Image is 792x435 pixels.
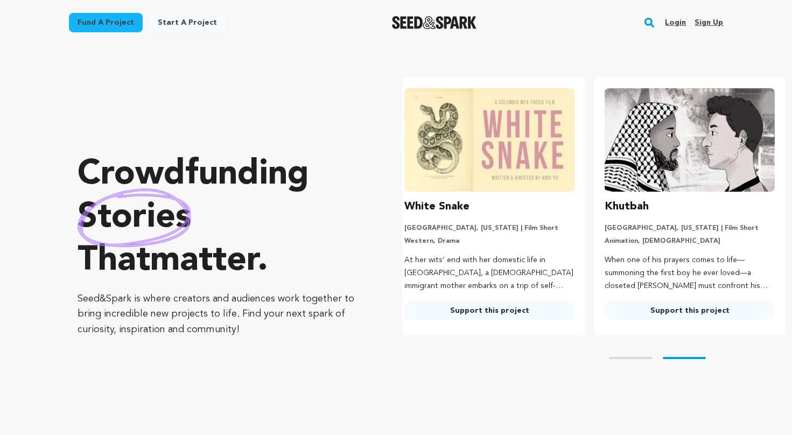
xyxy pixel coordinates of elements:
[695,14,723,31] a: Sign up
[69,13,143,32] a: Fund a project
[404,301,574,320] a: Support this project
[605,254,775,292] p: When one of his prayers comes to life—summoning the first boy he ever loved—a closeted [PERSON_NA...
[78,188,191,247] img: hand sketched image
[392,16,476,29] a: Seed&Spark Homepage
[392,16,476,29] img: Seed&Spark Logo Dark Mode
[78,291,359,338] p: Seed&Spark is where creators and audiences work together to bring incredible new projects to life...
[404,254,574,292] p: At her wits’ end with her domestic life in [GEOGRAPHIC_DATA], a [DEMOGRAPHIC_DATA] immigrant moth...
[150,244,257,278] span: matter
[605,198,649,215] h3: Khutbah
[404,237,574,245] p: Western, Drama
[605,88,775,192] img: Khutbah image
[78,153,359,283] p: Crowdfunding that .
[404,88,574,192] img: White Snake image
[605,237,775,245] p: Animation, [DEMOGRAPHIC_DATA]
[149,13,226,32] a: Start a project
[404,198,469,215] h3: White Snake
[665,14,686,31] a: Login
[404,224,574,233] p: [GEOGRAPHIC_DATA], [US_STATE] | Film Short
[605,301,775,320] a: Support this project
[605,224,775,233] p: [GEOGRAPHIC_DATA], [US_STATE] | Film Short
